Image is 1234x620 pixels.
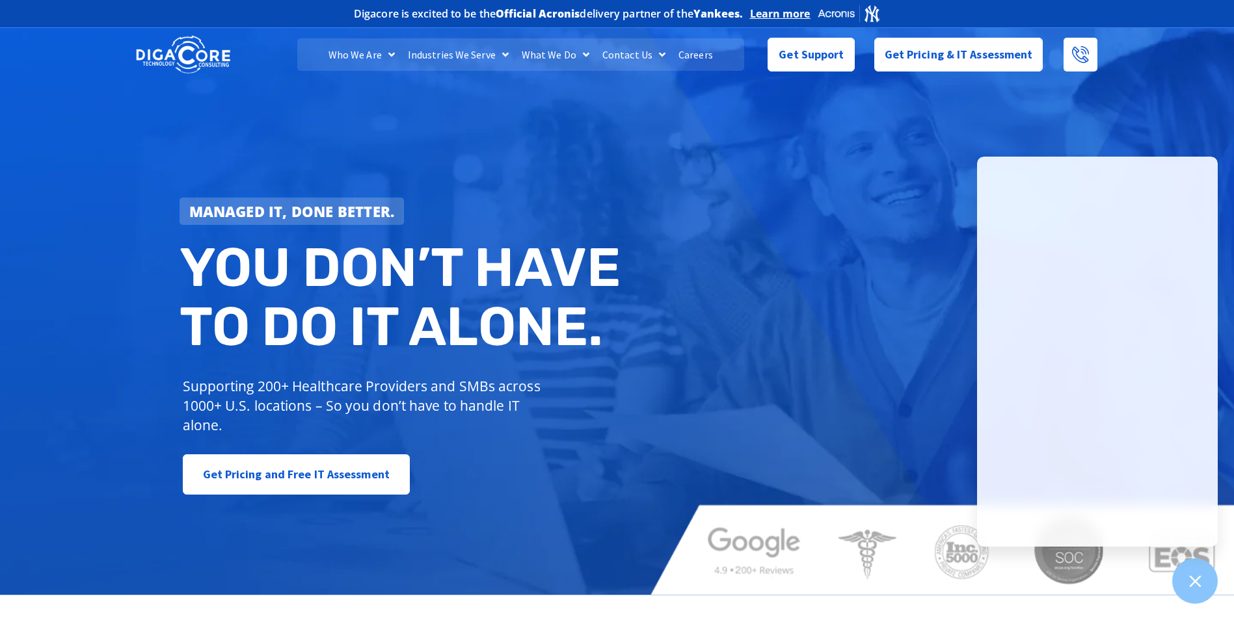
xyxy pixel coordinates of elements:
[401,38,515,71] a: Industries We Serve
[596,38,672,71] a: Contact Us
[180,198,405,225] a: Managed IT, done better.
[183,454,410,495] a: Get Pricing and Free IT Assessment
[515,38,596,71] a: What We Do
[977,157,1218,547] iframe: Chatgenie Messenger
[189,201,395,221] strong: Managed IT, done better.
[297,38,744,71] nav: Menu
[874,38,1043,71] a: Get Pricing & IT Assessment
[354,8,744,19] h2: Digacore is excited to be the delivery partner of the
[180,238,627,357] h2: You don’t have to do IT alone.
[203,461,390,487] span: Get Pricing and Free IT Assessment
[183,376,546,435] p: Supporting 200+ Healthcare Providers and SMBs across 1000+ U.S. locations – So you don’t have to ...
[750,7,811,20] a: Learn more
[693,6,744,21] b: Yankees.
[136,34,230,75] img: DigaCore Technology Consulting
[779,42,844,68] span: Get Support
[322,38,401,71] a: Who We Are
[768,38,854,71] a: Get Support
[672,38,719,71] a: Careers
[885,42,1033,68] span: Get Pricing & IT Assessment
[817,4,881,23] img: Acronis
[496,6,580,21] b: Official Acronis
